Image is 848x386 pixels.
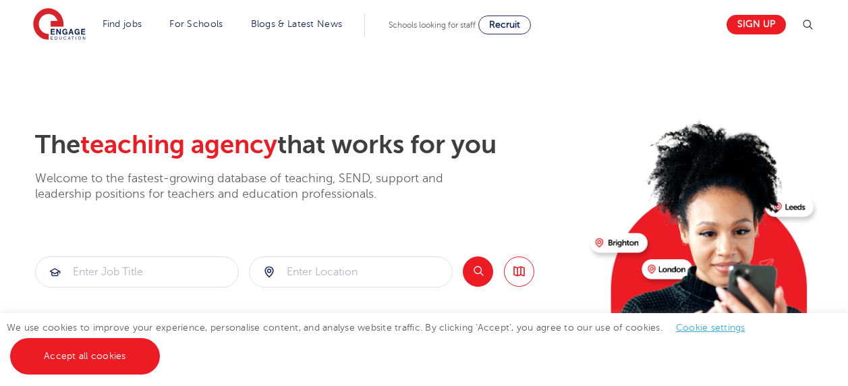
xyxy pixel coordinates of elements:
[251,19,343,29] a: Blogs & Latest News
[35,256,239,287] div: Submit
[250,257,452,287] input: Submit
[80,130,277,159] span: teaching agency
[33,8,86,42] img: Engage Education
[478,16,531,34] a: Recruit
[727,15,786,34] a: Sign up
[389,20,476,30] span: Schools looking for staff
[249,256,453,287] div: Submit
[103,19,142,29] a: Find jobs
[35,130,580,161] h2: The that works for you
[676,323,745,333] a: Cookie settings
[169,19,223,29] a: For Schools
[35,171,480,202] p: Welcome to the fastest-growing database of teaching, SEND, support and leadership positions for t...
[463,256,493,287] button: Search
[36,257,238,287] input: Submit
[7,323,759,361] span: We use cookies to improve your experience, personalise content, and analyse website traffic. By c...
[10,338,160,375] a: Accept all cookies
[489,20,520,30] span: Recruit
